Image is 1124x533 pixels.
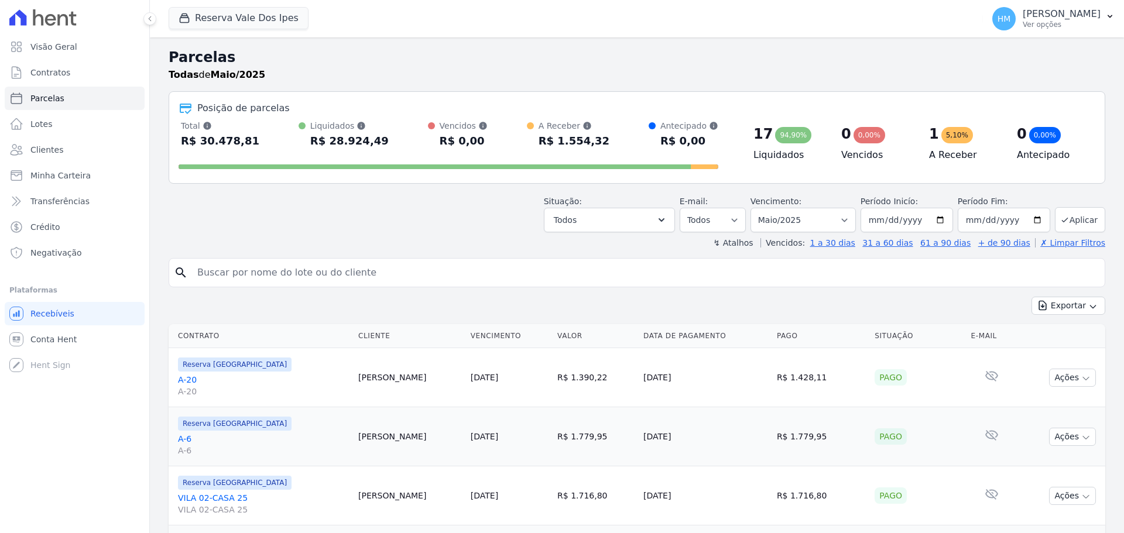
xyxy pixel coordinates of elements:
span: Negativação [30,247,82,259]
div: Total [181,120,259,132]
a: [DATE] [471,432,498,441]
a: + de 90 dias [978,238,1030,247]
a: VILA 02-CASA 25VILA 02-CASA 25 [178,492,349,515]
div: 0,00% [1029,127,1061,143]
span: Reserva [GEOGRAPHIC_DATA] [178,476,292,490]
th: Data de Pagamento [639,324,772,348]
span: Recebíveis [30,308,74,319]
button: Exportar [1032,297,1105,315]
td: [DATE] [639,466,772,525]
div: 0,00% [854,127,885,143]
p: Ver opções [1023,20,1101,29]
a: [DATE] [471,491,498,500]
div: A Receber [539,120,609,132]
p: de [169,68,265,82]
span: Conta Hent [30,333,77,345]
span: Minha Carteira [30,170,91,181]
a: Minha Carteira [5,164,145,187]
button: Ações [1049,428,1096,446]
th: E-mail [967,324,1017,348]
td: [PERSON_NAME] [354,407,466,466]
input: Buscar por nome do lote ou do cliente [190,261,1100,284]
span: Visão Geral [30,41,77,53]
div: 17 [753,125,773,143]
strong: Maio/2025 [211,69,266,80]
button: Todos [544,208,675,232]
span: Crédito [30,221,60,233]
label: Situação: [544,197,582,206]
span: Clientes [30,144,63,156]
label: Vencidos: [760,238,805,247]
td: R$ 1.716,80 [553,466,639,525]
a: Clientes [5,138,145,161]
span: A-6 [178,445,349,456]
div: R$ 1.554,32 [539,132,609,150]
span: Reserva [GEOGRAPHIC_DATA] [178,417,292,431]
span: A-20 [178,386,349,397]
div: 1 [929,125,939,143]
td: R$ 1.428,11 [772,348,870,407]
span: Reserva [GEOGRAPHIC_DATA] [178,357,292,372]
a: Lotes [5,112,145,136]
a: Negativação [5,241,145,264]
div: R$ 0,00 [660,132,718,150]
span: Contratos [30,67,70,78]
td: R$ 1.716,80 [772,466,870,525]
span: HM [998,15,1011,23]
a: A-20A-20 [178,374,349,397]
button: Aplicar [1055,207,1105,232]
div: Pago [875,369,907,386]
td: R$ 1.779,95 [553,407,639,466]
h4: Vencidos [841,148,910,162]
a: ✗ Limpar Filtros [1035,238,1105,247]
button: Reserva Vale Dos Ipes [169,7,309,29]
h4: A Receber [929,148,998,162]
div: R$ 30.478,81 [181,132,259,150]
th: Pago [772,324,870,348]
span: Parcelas [30,92,64,104]
button: HM [PERSON_NAME] Ver opções [983,2,1124,35]
td: [DATE] [639,348,772,407]
div: 5,10% [941,127,973,143]
th: Situação [870,324,966,348]
label: E-mail: [680,197,708,206]
h4: Liquidados [753,148,823,162]
label: Vencimento: [751,197,801,206]
div: 0 [841,125,851,143]
a: Parcelas [5,87,145,110]
td: [PERSON_NAME] [354,466,466,525]
td: [DATE] [639,407,772,466]
a: Crédito [5,215,145,239]
a: 61 a 90 dias [920,238,971,247]
div: 94,90% [775,127,811,143]
a: Visão Geral [5,35,145,59]
div: Vencidos [440,120,488,132]
div: R$ 28.924,49 [310,132,389,150]
td: [PERSON_NAME] [354,348,466,407]
td: R$ 1.390,22 [553,348,639,407]
div: R$ 0,00 [440,132,488,150]
button: Ações [1049,487,1096,505]
div: Pago [875,428,907,445]
h4: Antecipado [1017,148,1086,162]
th: Contrato [169,324,354,348]
td: R$ 1.779,95 [772,407,870,466]
th: Cliente [354,324,466,348]
div: 0 [1017,125,1027,143]
i: search [174,266,188,280]
label: Período Fim: [958,195,1050,208]
div: Plataformas [9,283,140,297]
a: [DATE] [471,373,498,382]
a: Recebíveis [5,302,145,325]
span: VILA 02-CASA 25 [178,504,349,515]
label: ↯ Atalhos [713,238,753,247]
label: Período Inicío: [861,197,918,206]
button: Ações [1049,369,1096,387]
strong: Todas [169,69,199,80]
div: Liquidados [310,120,389,132]
div: Posição de parcelas [197,101,290,115]
h2: Parcelas [169,47,1105,68]
a: 1 a 30 dias [810,238,855,247]
span: Transferências [30,195,90,207]
a: Conta Hent [5,328,145,351]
